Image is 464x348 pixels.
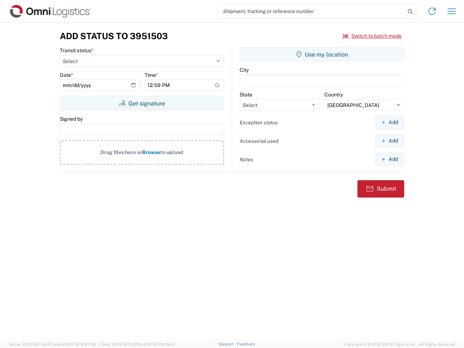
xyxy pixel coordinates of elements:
label: Signed by [60,116,83,122]
label: City [240,67,249,73]
label: Exception status [240,119,278,126]
span: [DATE] 09:39:01 [145,342,174,347]
span: to upload [160,149,183,155]
button: Use my location [240,47,404,62]
label: Notes [240,156,253,163]
button: Switch to batch mode [343,30,402,42]
a: Support [219,342,237,346]
span: Copyright © [DATE]-[DATE] Agistix Inc., All Rights Reserved [344,341,455,348]
span: Client: 2025.19.0-129fbcf [99,342,174,347]
button: Submit [357,180,404,198]
label: Time [145,72,158,78]
label: Date [60,72,73,78]
button: Add [375,134,404,148]
label: State [240,91,252,98]
h3: Add Status to 3951503 [60,31,168,41]
button: Add [375,153,404,166]
button: Add [375,116,404,129]
button: Get signature [60,96,224,111]
span: [DATE] 10:47:06 [66,342,96,347]
span: Drag files here or [100,149,142,155]
label: Country [324,91,343,98]
label: Transit status [60,47,94,54]
span: Server: 2025.19.0-d447cefac8f [9,342,96,347]
label: Accessorial used [240,138,278,144]
input: Shipment, tracking or reference number [217,4,405,18]
span: Browse [142,149,160,155]
a: Feedback [237,342,255,346]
